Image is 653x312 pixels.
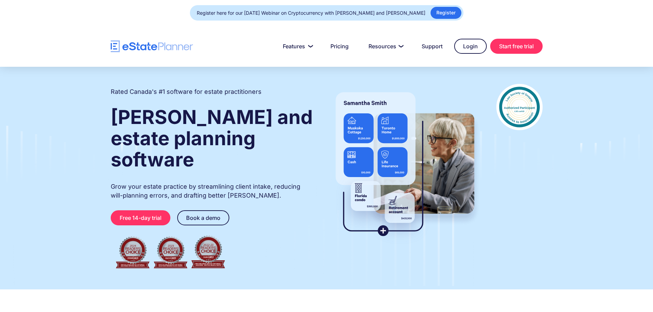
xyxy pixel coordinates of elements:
a: Start free trial [490,39,543,54]
a: Support [413,39,451,53]
a: Register [431,7,461,19]
a: Resources [360,39,410,53]
a: Login [454,39,487,54]
div: Register here for our [DATE] Webinar on Cryptocurrency with [PERSON_NAME] and [PERSON_NAME] [197,8,425,18]
img: estate planner showing wills to their clients, using eState Planner, a leading estate planning so... [327,84,483,245]
a: Book a demo [177,210,229,225]
p: Grow your estate practice by streamlining client intake, reducing will-planning errors, and draft... [111,182,314,200]
a: Free 14-day trial [111,210,170,225]
strong: [PERSON_NAME] and estate planning software [111,105,313,171]
a: Pricing [322,39,357,53]
h2: Rated Canada's #1 software for estate practitioners [111,87,262,96]
a: home [111,40,193,52]
a: Features [275,39,319,53]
